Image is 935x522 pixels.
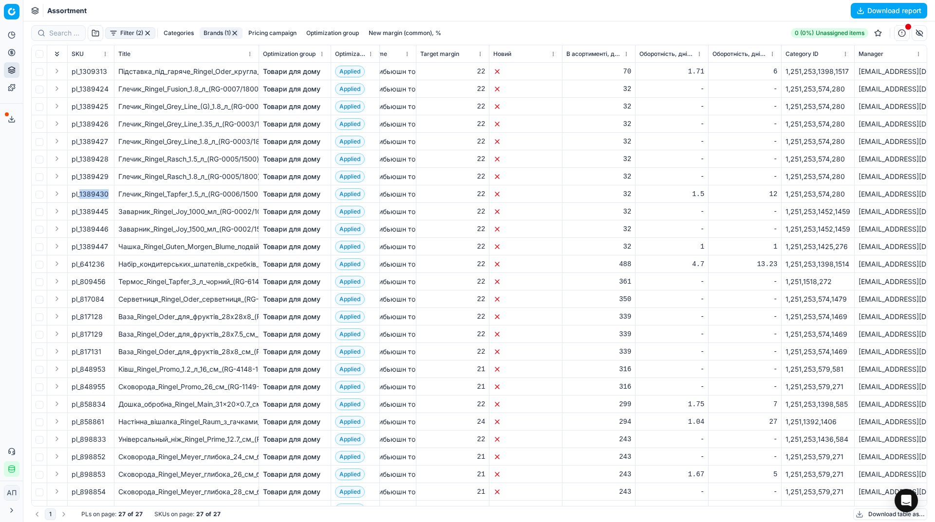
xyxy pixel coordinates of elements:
span: Applied [335,258,365,270]
span: Applied [335,311,365,323]
div: 316 [566,364,631,374]
div: 1,251,253,574,1469 [785,347,850,357]
div: юк дистрибьюшн тов [347,312,412,322]
div: 1,251,253,574,280 [785,189,850,199]
div: - [712,84,777,94]
nav: breadcrumb [47,6,87,16]
div: 32 [566,154,631,164]
span: Applied [335,83,365,95]
div: 22 [420,277,485,287]
div: юк дистрибьюшн тов [347,189,412,199]
button: Expand [51,380,63,392]
span: Applied [335,416,365,428]
div: юк дистрибьюшн тов [347,137,412,146]
div: юк дистрибьюшн тов [347,434,412,444]
span: Applied [335,398,365,410]
div: 294 [566,417,631,427]
div: 22 [420,67,485,76]
button: Optimization group [302,27,363,39]
span: Applied [335,136,365,147]
div: - [712,172,777,181]
button: Expand [51,170,63,182]
div: [EMAIL_ADDRESS][DOMAIN_NAME] [859,347,923,357]
div: - [712,119,777,129]
div: 1,251,1518,272 [785,277,850,287]
div: Глечик_Ringel_Grey_Line_1.8_л_(RG-0003/1800) [118,137,255,146]
a: Товари для дому [263,137,320,146]
div: [EMAIL_ADDRESS][DOMAIN_NAME] [859,207,923,216]
div: [EMAIL_ADDRESS][DOMAIN_NAME] [859,102,923,111]
div: Глечик_Ringel_Fusion_1.8_л_(RG-0007/1800) [118,84,255,94]
span: pl_1389447 [72,242,108,252]
div: юк дистрибьюшн тов [347,329,412,339]
div: юк дистрибьюшн тов [347,259,412,269]
span: pl_1389446 [72,224,109,234]
a: Товари для дому [263,207,320,216]
a: Товари для дому [263,189,320,199]
span: Applied [335,101,365,112]
strong: 27 [135,510,143,518]
span: pl_1389427 [72,137,108,146]
div: юк дистрибьюшн тов [347,102,412,111]
div: 1,251,253,579,271 [785,382,850,392]
div: - [639,102,704,111]
div: - [712,347,777,357]
div: - [712,224,777,234]
a: Товари для дому [263,469,320,479]
div: 32 [566,224,631,234]
div: - [712,207,777,216]
span: Category ID [785,50,819,58]
div: 1 [712,242,777,252]
button: Expand [51,205,63,217]
span: Applied [335,276,365,288]
div: 1,251,253,574,280 [785,84,850,94]
div: Підставка_під_гаряче_Ringel_Oder_кругла_(RG-9014) [118,67,255,76]
button: Expand [51,275,63,287]
a: Товари для дому [263,399,320,409]
span: pl_1389429 [72,172,109,181]
span: Applied [335,153,365,165]
a: Товари для дому [263,102,320,111]
div: - [639,277,704,287]
div: Настінна_вішалка_Ringel_Raum_з_гачками_49.5х18.3х10.5_см_чорна_(RG-020b) [118,417,255,427]
div: 1,251,253,574,280 [785,137,850,146]
a: Товари для дому [263,294,320,304]
span: Unassigned items [816,29,864,37]
div: юк дистрибьюшн тов [347,84,412,94]
div: - [639,312,704,322]
div: юк дистрибьюшн тов [347,294,412,304]
button: Expand [51,310,63,322]
div: 22 [420,207,485,216]
div: - [712,329,777,339]
button: Expand [51,450,63,462]
div: 1.71 [639,67,704,76]
div: - [639,207,704,216]
div: юк дистрибьюшн тов [347,417,412,427]
div: Сковорода_Ringel_Promo_26_см_(RG-1149-26) [118,382,255,392]
div: [EMAIL_ADDRESS][DOMAIN_NAME] [859,189,923,199]
div: 24 [420,417,485,427]
button: Pricing campaign [244,27,300,39]
span: Applied [335,433,365,445]
div: [EMAIL_ADDRESS][DOMAIN_NAME] [859,329,923,339]
div: 22 [420,347,485,357]
span: pl_858861 [72,417,104,427]
div: 1,251,253,1452,1459 [785,207,850,216]
span: Target margin [420,50,459,58]
span: Оборотність, днів (вкл. дні без продажів) [712,50,767,58]
div: 1,251,253,579,581 [785,364,850,374]
div: [EMAIL_ADDRESS][DOMAIN_NAME] [859,382,923,392]
button: Expand [51,486,63,497]
a: Товари для дому [263,154,320,164]
div: 22 [420,224,485,234]
div: [EMAIL_ADDRESS][DOMAIN_NAME] [859,154,923,164]
div: [EMAIL_ADDRESS][DOMAIN_NAME] [859,259,923,269]
div: 22 [420,154,485,164]
a: Товари для дому [263,242,320,252]
div: [EMAIL_ADDRESS][DOMAIN_NAME] [859,137,923,146]
div: юк дистрибьюшн тов [347,277,412,287]
button: Expand [51,100,63,112]
button: Expand [51,240,63,252]
div: 22 [420,172,485,181]
span: pl_1309313 [72,67,107,76]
